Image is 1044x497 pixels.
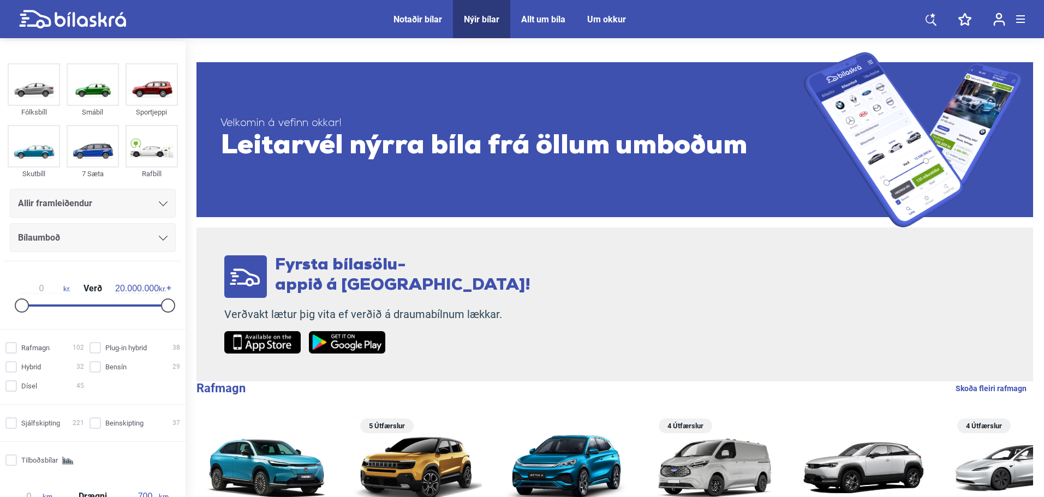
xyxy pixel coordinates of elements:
[67,106,119,118] div: Smábíl
[366,418,408,433] span: 5 Útfærslur
[81,284,105,293] span: Verð
[521,14,565,25] a: Allt um bíla
[21,417,60,429] span: Sjálfskipting
[172,417,180,429] span: 37
[21,342,50,354] span: Rafmagn
[18,230,60,245] span: Bílaumboð
[220,117,804,130] span: Velkomin á vefinn okkar!
[21,361,41,373] span: Hybrid
[196,381,246,395] b: Rafmagn
[67,167,119,180] div: 7 Sæta
[126,106,178,118] div: Sportjeppi
[664,418,707,433] span: 4 Útfærslur
[8,167,60,180] div: Skutbíll
[126,167,178,180] div: Rafbíll
[172,361,180,373] span: 29
[105,342,147,354] span: Plug-in hybrid
[21,380,37,392] span: Dísel
[18,196,92,211] span: Allir framleiðendur
[220,130,804,163] span: Leitarvél nýrra bíla frá öllum umboðum
[76,361,84,373] span: 32
[20,284,70,294] span: kr.
[172,342,180,354] span: 38
[196,52,1033,227] a: Velkomin á vefinn okkar!Leitarvél nýrra bíla frá öllum umboðum
[21,454,58,466] span: Tilboðsbílar
[73,342,84,354] span: 102
[963,418,1005,433] span: 4 Útfærslur
[393,14,442,25] a: Notaðir bílar
[956,381,1027,396] a: Skoða fleiri rafmagn
[8,106,60,118] div: Fólksbíll
[275,257,530,294] span: Fyrsta bílasölu- appið á [GEOGRAPHIC_DATA]!
[587,14,626,25] a: Um okkur
[105,417,144,429] span: Beinskipting
[464,14,499,25] a: Nýir bílar
[105,361,127,373] span: Bensín
[115,284,166,294] span: kr.
[76,380,84,392] span: 45
[993,13,1005,26] img: user-login.svg
[224,308,530,321] p: Verðvakt lætur þig vita ef verðið á draumabílnum lækkar.
[73,417,84,429] span: 221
